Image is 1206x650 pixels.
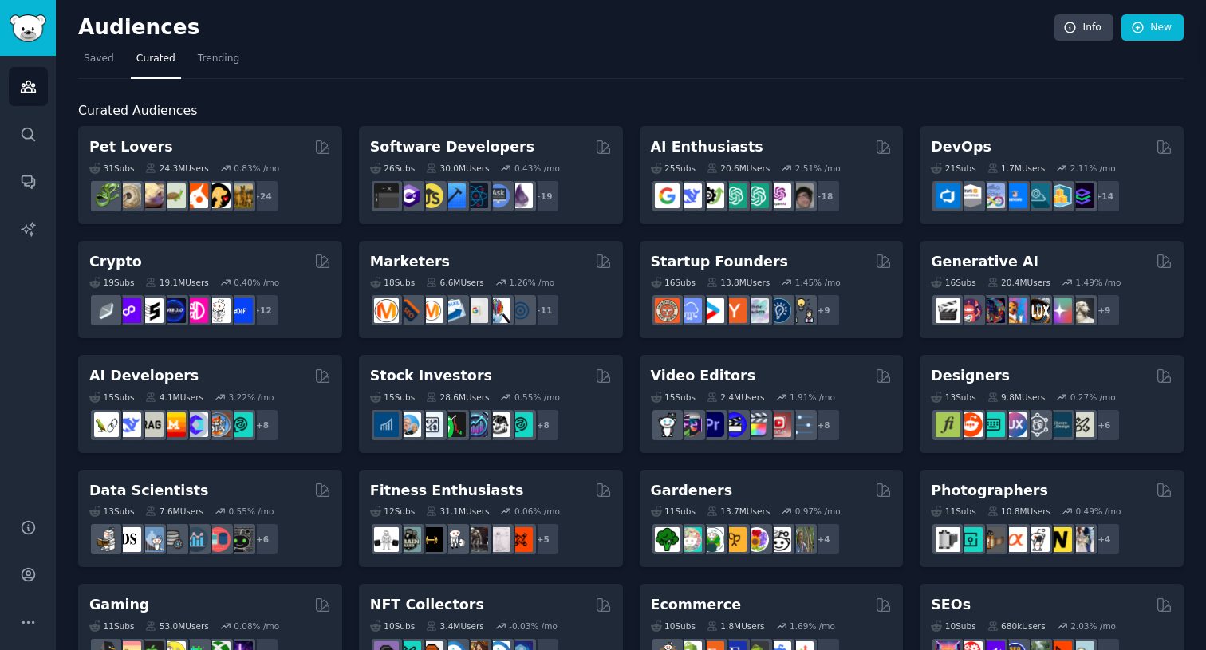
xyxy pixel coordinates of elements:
[987,392,1046,403] div: 9.8M Users
[370,392,415,403] div: 15 Sub s
[89,137,173,157] h2: Pet Lovers
[1003,412,1027,437] img: UXDesign
[229,506,274,517] div: 0.55 % /mo
[234,620,279,632] div: 0.08 % /mo
[936,298,960,323] img: aivideo
[677,298,702,323] img: SaaS
[89,595,149,615] h2: Gaming
[744,412,769,437] img: finalcutpro
[958,183,983,208] img: AWS_Certified_Experts
[486,298,510,323] img: MarketingResearch
[958,527,983,552] img: streetphotography
[89,481,208,501] h2: Data Scientists
[677,527,702,552] img: succulents
[1087,522,1121,556] div: + 4
[744,298,769,323] img: indiehackers
[651,620,696,632] div: 10 Sub s
[1025,183,1050,208] img: platformengineering
[161,183,186,208] img: turtle
[931,620,975,632] div: 10 Sub s
[426,506,489,517] div: 31.1M Users
[89,277,134,288] div: 19 Sub s
[1070,620,1116,632] div: 2.03 % /mo
[89,620,134,632] div: 11 Sub s
[441,412,466,437] img: Trading
[116,527,141,552] img: datascience
[789,527,814,552] img: GardenersWorld
[767,527,791,552] img: UrbanGardening
[94,298,119,323] img: ethfinance
[1087,179,1121,213] div: + 14
[651,595,742,615] h2: Ecommerce
[419,412,443,437] img: Forex
[655,527,680,552] img: vegetablegardening
[1047,412,1072,437] img: learndesign
[228,183,253,208] img: dogbreed
[744,183,769,208] img: chatgpt_prompts_
[229,392,274,403] div: 3.22 % /mo
[419,527,443,552] img: workout
[246,293,279,327] div: + 12
[396,183,421,208] img: csharp
[707,163,770,174] div: 20.6M Users
[1047,298,1072,323] img: starryai
[463,412,488,437] img: StocksAndTrading
[707,620,765,632] div: 1.8M Users
[89,163,134,174] div: 31 Sub s
[1047,183,1072,208] img: aws_cdk
[246,408,279,442] div: + 8
[441,527,466,552] img: weightroom
[145,392,203,403] div: 4.1M Users
[655,183,680,208] img: GoogleGeminiAI
[145,620,208,632] div: 53.0M Users
[651,163,696,174] div: 25 Sub s
[722,527,747,552] img: GardeningUK
[1070,183,1094,208] img: PlatformEngineers
[931,366,1010,386] h2: Designers
[526,293,560,327] div: + 11
[514,506,560,517] div: 0.06 % /mo
[767,183,791,208] img: OpenAIDev
[1121,14,1184,41] a: New
[370,620,415,632] div: 10 Sub s
[1070,392,1116,403] div: 0.27 % /mo
[463,298,488,323] img: googleads
[139,412,164,437] img: Rag
[1070,527,1094,552] img: WeddingPhotography
[707,392,765,403] div: 2.4M Users
[183,527,208,552] img: analytics
[234,163,279,174] div: 0.83 % /mo
[228,527,253,552] img: data
[651,481,733,501] h2: Gardeners
[651,392,696,403] div: 15 Sub s
[419,183,443,208] img: learnjavascript
[78,101,197,121] span: Curated Audiences
[508,412,533,437] img: technicalanalysis
[139,183,164,208] img: leopardgeckos
[987,163,1046,174] div: 1.7M Users
[396,298,421,323] img: bigseo
[1087,293,1121,327] div: + 9
[396,527,421,552] img: GymMotivation
[1003,298,1027,323] img: sdforall
[94,412,119,437] img: LangChain
[1025,298,1050,323] img: FluxAI
[807,293,841,327] div: + 9
[1003,183,1027,208] img: DevOpsLinks
[707,506,770,517] div: 13.7M Users
[463,183,488,208] img: reactnative
[514,392,560,403] div: 0.55 % /mo
[486,412,510,437] img: swingtrading
[161,298,186,323] img: web3
[206,298,231,323] img: CryptoNews
[931,277,975,288] div: 16 Sub s
[1025,527,1050,552] img: canon
[707,277,770,288] div: 13.8M Users
[161,412,186,437] img: MistralAI
[980,527,1005,552] img: AnalogCommunity
[655,412,680,437] img: gopro
[931,481,1048,501] h2: Photographers
[78,46,120,79] a: Saved
[486,527,510,552] img: physicaltherapy
[509,620,558,632] div: -0.03 % /mo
